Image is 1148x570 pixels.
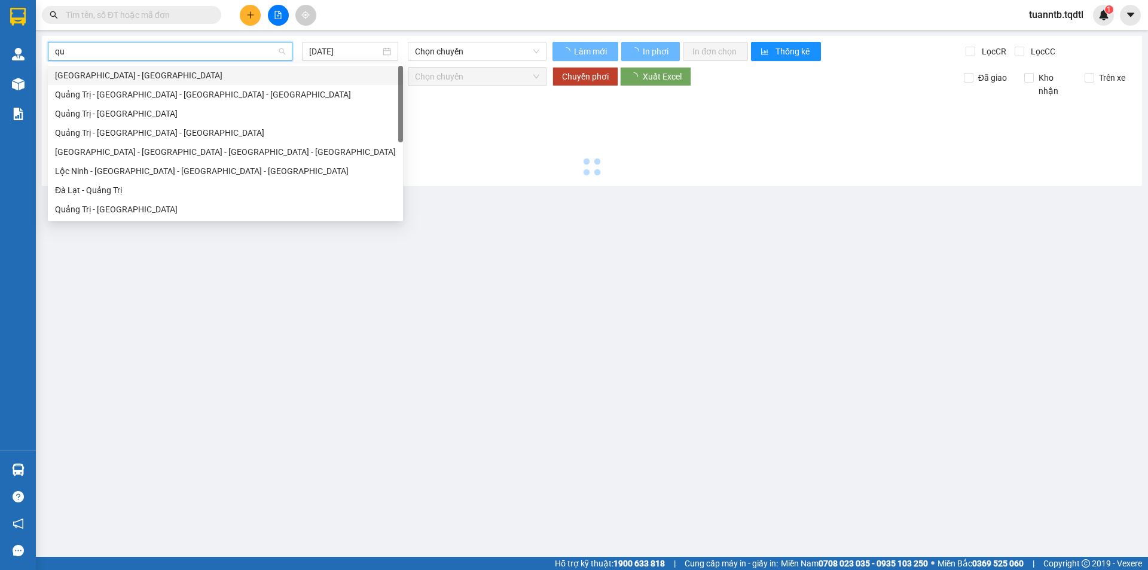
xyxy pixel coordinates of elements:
strong: 0708 023 035 - 0935 103 250 [819,559,928,568]
span: Cung cấp máy in - giấy in: [685,557,778,570]
span: Trên xe [1094,71,1130,84]
span: question-circle [13,491,24,502]
span: Hỗ trợ kỹ thuật: [555,557,665,570]
span: 1 [1107,5,1111,14]
div: Quảng Trị - [GEOGRAPHIC_DATA] - [GEOGRAPHIC_DATA] [55,126,396,139]
button: plus [240,5,261,26]
span: ⚪️ [931,561,935,566]
div: [GEOGRAPHIC_DATA] - [GEOGRAPHIC_DATA] [55,69,396,82]
span: | [1033,557,1034,570]
div: Quảng Trị - Bình Dương - Bình Phước [48,123,403,142]
sup: 1 [1105,5,1113,14]
img: warehouse-icon [12,78,25,90]
span: | [674,557,676,570]
button: Chuyển phơi [552,67,618,86]
button: Làm mới [552,42,618,61]
span: Đã giao [973,71,1012,84]
span: Miền Bắc [938,557,1024,570]
strong: 1900 633 818 [613,559,665,568]
span: Lọc CC [1026,45,1057,58]
div: Quảng Trị - Huế - Đà Nẵng - Vũng Tàu [48,85,403,104]
div: Lộc Ninh - [GEOGRAPHIC_DATA] - [GEOGRAPHIC_DATA] - [GEOGRAPHIC_DATA] [55,164,396,178]
span: plus [246,11,255,19]
span: search [50,11,58,19]
button: In phơi [621,42,680,61]
strong: 0369 525 060 [972,559,1024,568]
button: Xuất Excel [620,67,691,86]
button: aim [295,5,316,26]
img: logo-vxr [10,8,26,26]
div: Quảng Bình - Quảng Trị - Huế - Lộc Ninh [48,142,403,161]
div: Đà Lạt - Quảng Trị [48,181,403,200]
div: Lộc Ninh - Huế - Quảng Trị - Quảng Bình [48,161,403,181]
img: icon-new-feature [1098,10,1109,20]
span: Kho nhận [1034,71,1076,97]
span: bar-chart [761,47,771,57]
button: In đơn chọn [683,42,748,61]
div: Quảng Trị - Sài Gòn [48,104,403,123]
span: tuanntb.tqdtl [1019,7,1093,22]
span: Chọn chuyến [415,68,539,86]
div: Quảng Trị - [GEOGRAPHIC_DATA] [55,107,396,120]
span: In phơi [643,45,670,58]
span: copyright [1082,559,1090,568]
span: Thống kê [775,45,811,58]
span: notification [13,518,24,529]
input: 12/08/2025 [309,45,380,58]
span: loading [562,47,572,56]
button: caret-down [1120,5,1141,26]
div: Quảng Trị - [GEOGRAPHIC_DATA] - [GEOGRAPHIC_DATA] - [GEOGRAPHIC_DATA] [55,88,396,101]
div: Quảng Trị - [GEOGRAPHIC_DATA] [55,203,396,216]
span: Lọc CR [977,45,1008,58]
img: solution-icon [12,108,25,120]
button: bar-chartThống kê [751,42,821,61]
span: aim [301,11,310,19]
button: file-add [268,5,289,26]
div: Quảng Trị - Đà Lạt [48,200,403,219]
div: [GEOGRAPHIC_DATA] - [GEOGRAPHIC_DATA] - [GEOGRAPHIC_DATA] - [GEOGRAPHIC_DATA] [55,145,396,158]
span: loading [631,47,641,56]
span: Chọn chuyến [415,42,539,60]
img: warehouse-icon [12,48,25,60]
span: message [13,545,24,556]
img: warehouse-icon [12,464,25,476]
span: caret-down [1125,10,1136,20]
span: Làm mới [574,45,609,58]
input: Tìm tên, số ĐT hoặc mã đơn [66,8,207,22]
div: Đà Lạt - Quảng Trị [55,184,396,197]
span: Miền Nam [781,557,928,570]
span: file-add [274,11,282,19]
div: Sài Gòn - Quảng Trị [48,66,403,85]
